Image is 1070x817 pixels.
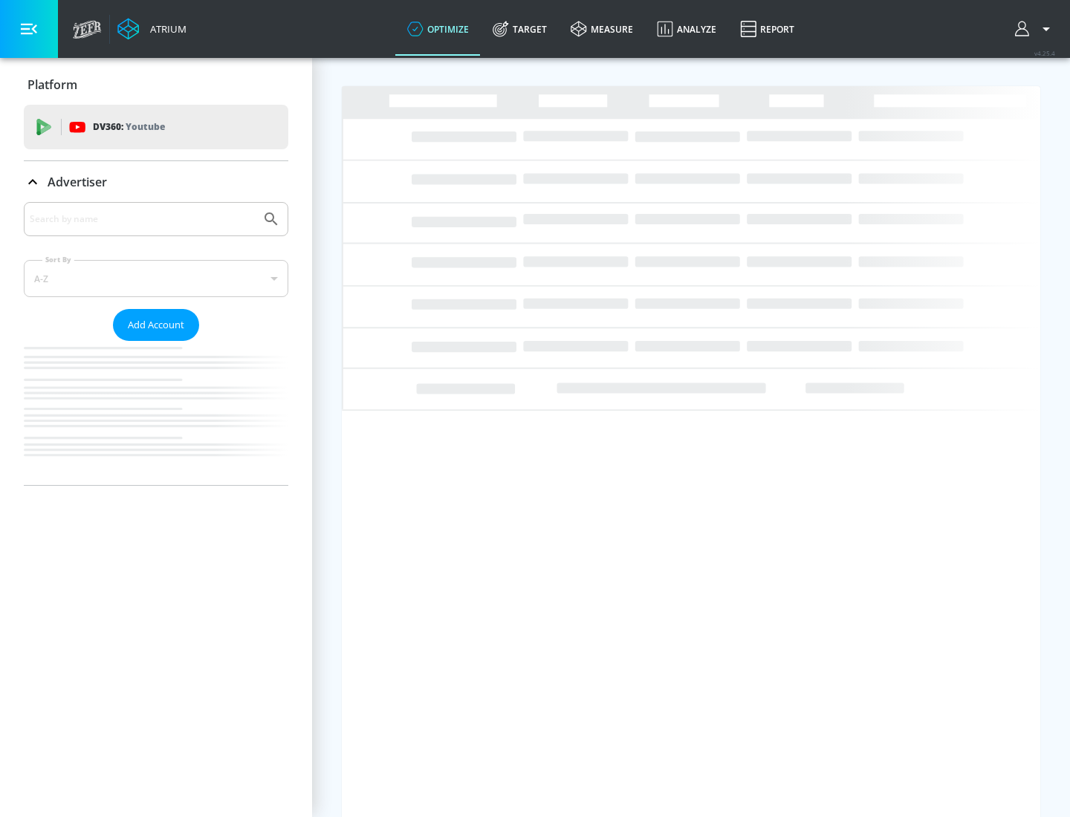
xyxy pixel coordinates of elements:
[113,309,199,341] button: Add Account
[144,22,187,36] div: Atrium
[24,341,288,485] nav: list of Advertiser
[1034,49,1055,57] span: v 4.25.4
[42,255,74,264] label: Sort By
[126,119,165,134] p: Youtube
[24,202,288,485] div: Advertiser
[24,161,288,203] div: Advertiser
[395,2,481,56] a: optimize
[117,18,187,40] a: Atrium
[30,209,255,229] input: Search by name
[728,2,806,56] a: Report
[559,2,645,56] a: measure
[645,2,728,56] a: Analyze
[48,174,107,190] p: Advertiser
[93,119,165,135] p: DV360:
[24,260,288,297] div: A-Z
[481,2,559,56] a: Target
[128,316,184,333] span: Add Account
[27,77,77,93] p: Platform
[24,64,288,105] div: Platform
[24,105,288,149] div: DV360: Youtube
